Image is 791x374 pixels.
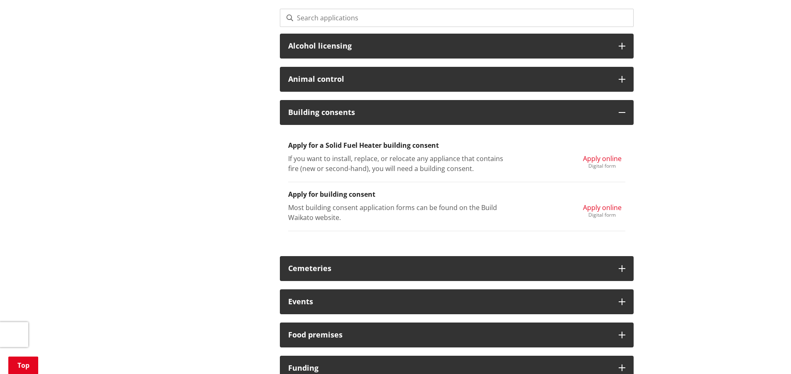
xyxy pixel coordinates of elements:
h3: Alcohol licensing [288,42,610,50]
a: Apply online Digital form [583,203,622,218]
input: Search applications [280,9,634,27]
div: Digital form [583,164,622,169]
h3: Building consents [288,108,610,117]
span: Apply online [583,203,622,212]
a: Apply online Digital form [583,154,622,169]
h3: Apply for building consent [288,191,625,198]
p: If you want to install, replace, or relocate any appliance that contains fire (new or second-hand... [288,154,509,174]
div: Digital form [583,213,622,218]
a: Top [8,357,38,374]
h3: Funding [288,364,610,372]
h3: Events [288,298,610,306]
h3: Apply for a Solid Fuel Heater building consent [288,142,625,149]
h3: Cemeteries [288,264,610,273]
h3: Animal control [288,75,610,83]
iframe: Messenger Launcher [753,339,783,369]
h3: Food premises [288,331,610,339]
span: Apply online [583,154,622,163]
p: Most building consent application forms can be found on the Build Waikato website. [288,203,509,222]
